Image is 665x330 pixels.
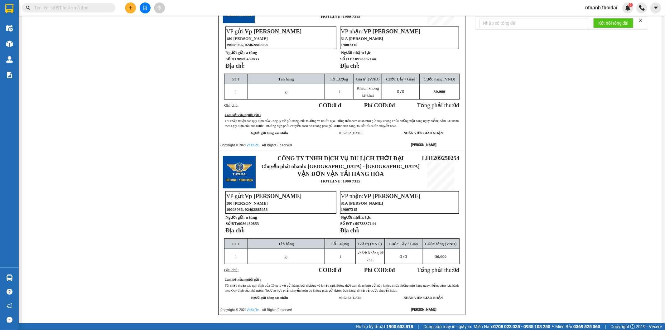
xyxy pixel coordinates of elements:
[341,215,364,220] strong: Người nhận:
[246,50,257,55] span: a tùng
[605,323,606,330] span: |
[330,77,348,81] span: Số Lượng
[225,56,259,61] strong: Số ĐT:
[319,267,341,273] strong: COD:
[246,215,257,220] span: a tùng
[411,143,436,147] strong: [PERSON_NAME]
[573,324,600,329] strong: 0369 525 060
[340,227,359,234] strong: Địa chỉ:
[7,317,12,323] span: message
[397,89,404,94] span: 0 /
[629,3,633,7] sup: 2
[128,6,133,10] span: plus
[321,14,343,19] strong: HOTLINE :
[226,36,268,41] span: 180 [PERSON_NAME]
[355,221,376,226] span: 0973337144
[232,241,240,246] span: STT
[65,42,103,48] span: LH1209250254
[247,308,259,312] a: VeXeRe
[417,102,460,109] span: Tổng phải thu:
[365,215,371,220] span: lực
[580,4,622,12] span: ntnanh.thoidai
[225,62,245,69] strong: Địa chỉ:
[7,289,12,295] span: question-circle
[389,241,418,246] span: Cước Lấy / Giao
[277,155,404,162] strong: CÔNG TY TNHH DỊCH VỤ DU LỊCH THỜI ĐẠI
[638,18,643,22] span: close
[278,241,294,246] span: Tên hàng
[319,102,341,109] strong: COD:
[225,119,459,128] span: Tôi chấp thuận các quy định của Công ty về gửi hàng, bồi thường và khiếu nại. Đồng thời cam đoan ...
[404,131,443,135] strong: NHÂN VIÊN GIAO NHẬN
[226,28,301,35] span: VP gửi:
[456,267,459,273] span: đ
[6,274,13,281] img: warehouse-icon
[339,296,363,299] span: 05:52:32 [DATE]
[341,50,364,55] strong: Người nhận:
[365,50,371,55] span: lực
[341,36,383,41] span: 31A [PERSON_NAME]
[653,5,659,11] span: caret-down
[650,2,661,13] button: caret-down
[358,241,382,246] span: Giá trị (VNĐ)
[340,254,342,259] span: 1
[9,27,63,49] span: Chuyển phát nhanh: [GEOGRAPHIC_DATA] - [GEOGRAPHIC_DATA]
[7,303,12,309] span: notification
[238,56,259,61] span: 0986430833
[364,28,421,35] span: VP [PERSON_NAME]
[6,25,13,32] img: warehouse-icon
[251,131,288,135] strong: Người gửi hàng xác nhận
[555,323,600,330] span: Miền Bắc
[625,5,631,11] img: icon-new-feature
[389,267,392,273] span: 0
[340,62,359,69] strong: Địa chỉ:
[340,221,354,226] strong: Số ĐT :
[262,164,420,169] span: Chuyển phát nhanh: [GEOGRAPHIC_DATA] - [GEOGRAPHIC_DATA]
[26,6,30,10] span: search
[435,254,447,259] span: 30.000
[340,56,354,61] strong: Số ĐT :
[235,89,237,94] span: 1
[245,193,302,199] span: Vp [PERSON_NAME]
[422,155,459,161] span: LH1209250254
[493,324,550,329] strong: 0708 023 035 - 0935 103 250
[6,41,13,47] img: warehouse-icon
[226,207,267,212] span: 19008966, 02462885958
[474,323,550,330] span: Miền Nam
[453,102,456,109] span: 0
[224,268,239,272] span: Ghi chú:
[356,250,383,262] span: Khách không kê khai
[386,77,415,81] span: Cước Lấy / Giao
[238,221,259,226] span: 0986430833
[334,267,341,273] span: 0 đ
[225,227,245,234] strong: Địa chỉ:
[456,102,459,109] span: đ
[220,308,292,312] span: Copyright © 2021 – All Rights Reserved
[6,72,13,78] img: solution-icon
[364,267,395,273] strong: Phí COD: đ
[34,4,108,11] input: Tìm tên, số ĐT hoặc mã đơn
[629,3,632,7] span: 2
[225,50,245,55] strong: Người gửi:
[285,89,288,94] span: gt
[297,171,384,177] strong: VẬN ĐƠN VẬN TẢI HÀNG HÓA
[341,201,383,206] span: 31A [PERSON_NAME]
[417,267,460,273] span: Tổng phải thu:
[11,5,61,25] strong: CÔNG TY TNHH DỊCH VỤ DU LỊCH THỜI ĐẠI
[424,77,455,81] span: Cước hàng (VNĐ)
[226,201,268,206] span: 180 [PERSON_NAME]
[334,102,341,109] span: 0 đ
[140,2,151,13] button: file-add
[285,254,288,259] span: gt
[226,193,301,199] span: VP gửi:
[235,254,237,259] span: 1
[339,89,341,94] span: 1
[630,324,635,329] span: copyright
[423,323,472,330] span: Cung cấp máy in - giấy in:
[552,325,554,328] span: ⚪️
[245,28,302,35] span: Vp [PERSON_NAME]
[143,6,147,10] span: file-add
[593,18,634,28] button: Kết nối tổng đài
[225,113,261,117] u: Cam kết của người gửi :
[247,143,259,147] a: VeXeRe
